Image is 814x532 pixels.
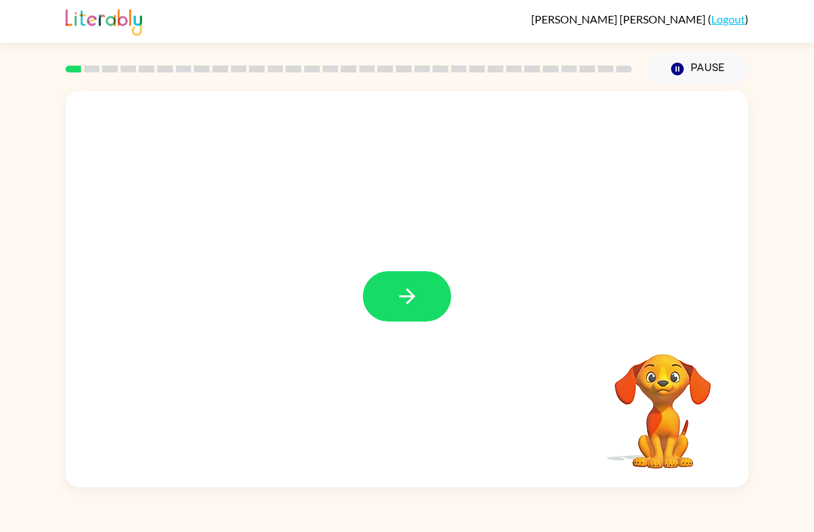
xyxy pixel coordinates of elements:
video: Your browser must support playing .mp4 files to use Literably. Please try using another browser. [594,333,732,471]
div: ( ) [531,12,748,26]
img: Literably [66,6,142,36]
span: [PERSON_NAME] [PERSON_NAME] [531,12,708,26]
button: Pause [648,53,748,85]
a: Logout [711,12,745,26]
